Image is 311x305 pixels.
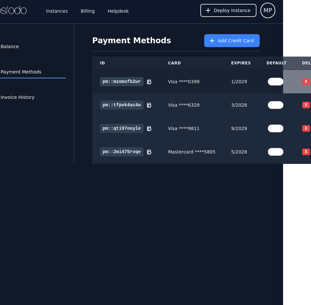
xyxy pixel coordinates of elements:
[260,3,275,18] button: User menu
[92,35,171,46] h1: Payment Methods
[223,117,259,140] td: 9/2029
[100,100,143,110] span: pm::tfpvk4ac4w
[100,147,143,156] span: pm::2mi475rvqe
[92,57,160,70] th: ID
[100,77,143,86] span: pm::mzomsfb2wr
[264,6,272,15] span: MP
[100,124,143,133] span: pm::qti97ooyle
[223,70,259,94] td: 1/2029
[223,57,259,70] th: Expires
[302,102,310,108] button: X
[223,140,259,164] td: 5/2028
[200,4,256,17] button: Deploy Instance
[259,57,294,70] th: Default
[218,37,254,44] span: Add Credit Card
[204,34,260,47] button: Add Credit Card
[302,125,310,132] button: X
[214,7,251,14] span: Deploy Instance
[223,93,259,117] td: 3/2028
[302,78,310,85] button: X
[160,57,223,70] th: Card
[302,149,310,155] button: X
